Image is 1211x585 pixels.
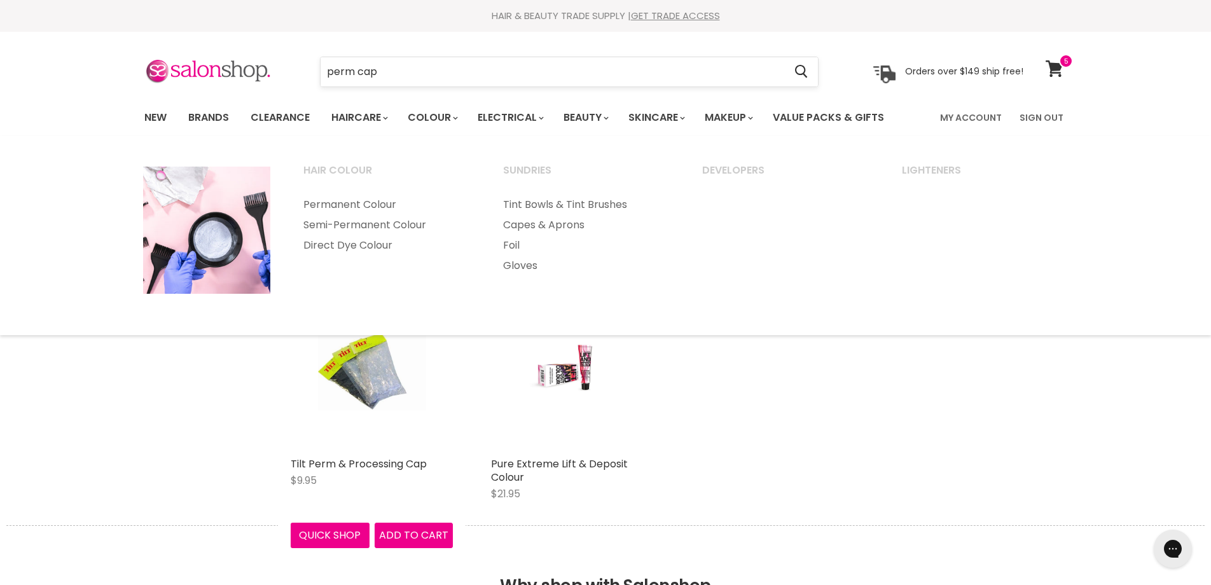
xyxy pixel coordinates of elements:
[291,457,427,471] a: Tilt Perm & Processing Cap
[487,235,684,256] a: Foil
[487,160,684,192] a: Sundries
[291,523,370,548] button: Quick shop
[784,57,818,86] button: Search
[320,57,819,87] form: Product
[291,473,317,488] span: $9.95
[686,160,883,192] a: Developers
[886,160,1083,192] a: Lighteners
[487,256,684,276] a: Gloves
[287,215,485,235] a: Semi-Permanent Colour
[487,195,684,276] ul: Main menu
[135,99,913,136] ul: Main menu
[287,160,485,192] a: Hair Colour
[905,65,1023,77] p: Orders over $149 ship free!
[241,104,319,131] a: Clearance
[287,195,485,215] a: Permanent Colour
[1147,525,1198,572] iframe: Gorgias live chat messenger
[291,289,453,451] a: Tilt Perm & Processing Cap
[318,289,426,451] img: Tilt Perm & Processing Cap
[321,57,784,86] input: Search
[554,104,616,131] a: Beauty
[1012,104,1071,131] a: Sign Out
[619,104,693,131] a: Skincare
[287,195,485,256] ul: Main menu
[322,104,396,131] a: Haircare
[763,104,894,131] a: Value Packs & Gifts
[398,104,466,131] a: Colour
[518,289,626,451] img: Pure Extreme Lift & Deposit Colour
[932,104,1009,131] a: My Account
[128,99,1083,136] nav: Main
[491,457,628,485] a: Pure Extreme Lift & Deposit Colour
[695,104,761,131] a: Makeup
[491,289,653,451] a: Pure Extreme Lift & Deposit Colour
[179,104,239,131] a: Brands
[487,215,684,235] a: Capes & Aprons
[631,9,720,22] a: GET TRADE ACCESS
[379,528,448,542] span: Add to cart
[128,10,1083,22] div: HAIR & BEAUTY TRADE SUPPLY |
[487,195,684,215] a: Tint Bowls & Tint Brushes
[287,235,485,256] a: Direct Dye Colour
[491,486,520,501] span: $21.95
[375,523,453,548] button: Add to cart
[135,104,176,131] a: New
[468,104,551,131] a: Electrical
